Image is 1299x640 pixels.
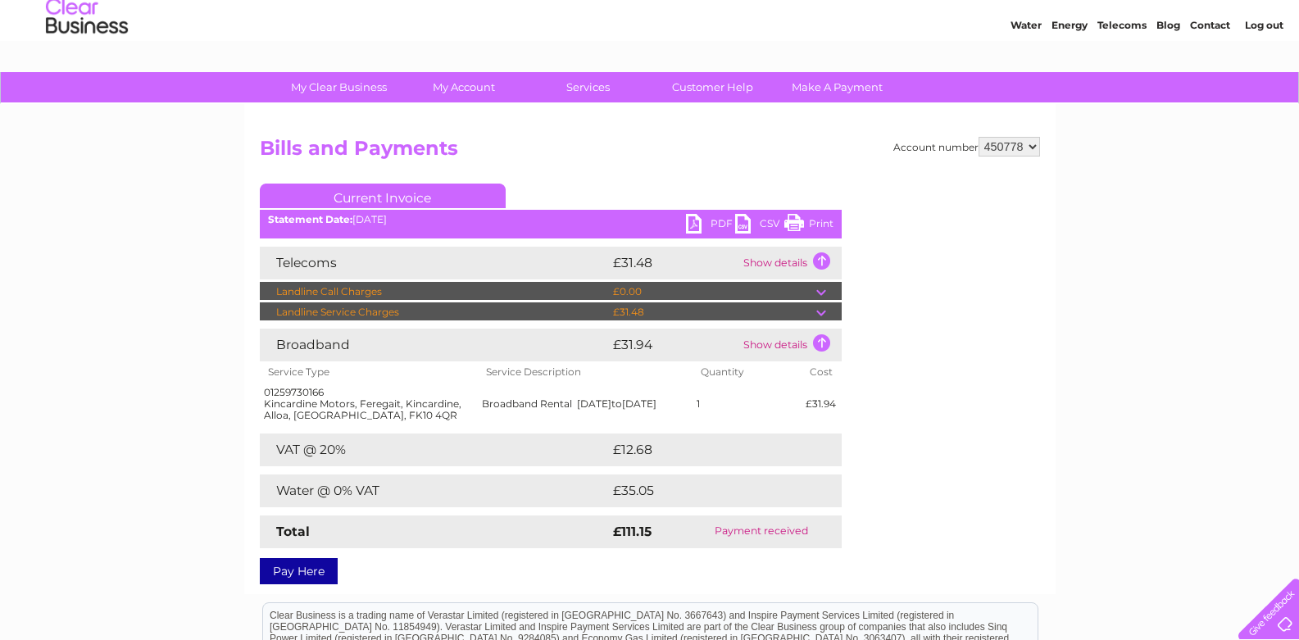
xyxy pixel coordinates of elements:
a: PDF [686,214,735,238]
td: Water @ 0% VAT [260,474,609,507]
td: £12.68 [609,433,807,466]
strong: £111.15 [613,524,652,539]
td: £31.48 [609,302,816,322]
a: CSV [735,214,784,238]
b: Statement Date: [268,213,352,225]
img: logo.png [45,43,129,93]
a: Make A Payment [770,72,905,102]
a: Energy [1051,70,1088,82]
td: Landline Call Charges [260,282,609,302]
td: Telecoms [260,247,609,279]
th: Service Description [478,361,693,383]
div: Clear Business is a trading name of Verastar Limited (registered in [GEOGRAPHIC_DATA] No. 3667643... [263,9,1038,79]
td: £0.00 [609,282,816,302]
td: Show details [739,329,842,361]
a: Print [784,214,833,238]
td: 1 [693,383,802,424]
td: £35.05 [609,474,808,507]
td: £31.94 [802,383,841,424]
div: [DATE] [260,214,842,225]
a: My Clear Business [271,72,407,102]
td: VAT @ 20% [260,433,609,466]
td: £31.94 [609,329,739,361]
td: £31.48 [609,247,739,279]
th: Quantity [693,361,802,383]
td: Broadband [260,329,609,361]
td: Show details [739,247,842,279]
td: Broadband Rental [DATE] [DATE] [478,383,693,424]
a: Current Invoice [260,184,506,208]
th: Cost [802,361,841,383]
a: Log out [1245,70,1283,82]
td: Payment received [682,515,842,548]
a: Water [1011,70,1042,82]
span: to [611,397,622,410]
th: Service Type [260,361,479,383]
a: My Account [396,72,531,102]
a: 0333 014 3131 [990,8,1103,29]
a: Contact [1190,70,1230,82]
a: Pay Here [260,558,338,584]
div: 01259730166 Kincardine Motors, Feregait, Kincardine, Alloa, [GEOGRAPHIC_DATA], FK10 4QR [264,387,475,420]
a: Blog [1156,70,1180,82]
a: Telecoms [1097,70,1147,82]
h2: Bills and Payments [260,137,1040,168]
td: Landline Service Charges [260,302,609,322]
a: Services [520,72,656,102]
div: Account number [893,137,1040,157]
strong: Total [276,524,310,539]
a: Customer Help [645,72,780,102]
